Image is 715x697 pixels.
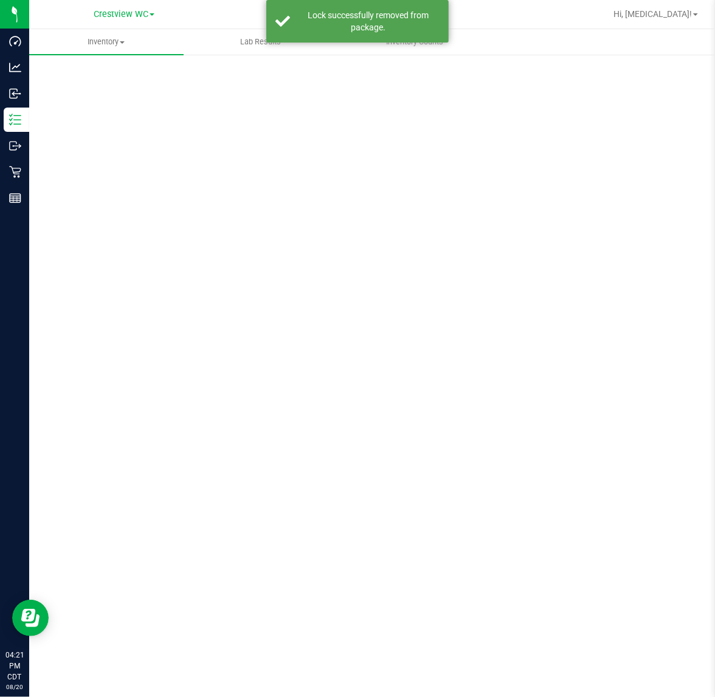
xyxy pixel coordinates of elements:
[94,9,148,19] span: Crestview WC
[9,88,21,100] inline-svg: Inbound
[9,140,21,152] inline-svg: Outbound
[613,9,692,19] span: Hi, [MEDICAL_DATA]!
[12,600,49,636] iframe: Resource center
[5,682,24,692] p: 08/20
[9,61,21,74] inline-svg: Analytics
[224,36,297,47] span: Lab Results
[9,192,21,204] inline-svg: Reports
[29,29,184,55] a: Inventory
[5,650,24,682] p: 04:21 PM CDT
[9,166,21,178] inline-svg: Retail
[297,9,440,33] div: Lock successfully removed from package.
[9,114,21,126] inline-svg: Inventory
[29,36,184,47] span: Inventory
[9,35,21,47] inline-svg: Dashboard
[184,29,338,55] a: Lab Results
